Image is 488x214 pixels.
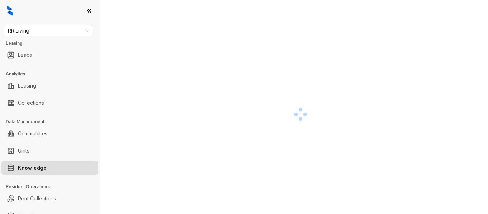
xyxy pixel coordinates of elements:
h3: Data Management [6,119,100,125]
li: Leads [1,48,98,62]
li: Units [1,144,98,158]
h3: Analytics [6,71,100,77]
li: Leasing [1,79,98,93]
a: Leasing [18,79,36,93]
span: RR Living [8,25,89,36]
a: Units [18,144,29,158]
h3: Leasing [6,40,100,46]
a: Knowledge [18,161,46,175]
a: Communities [18,126,48,141]
a: Rent Collections [18,191,56,206]
h3: Resident Operations [6,184,100,190]
a: Collections [18,96,44,110]
a: Leads [18,48,32,62]
li: Communities [1,126,98,141]
li: Knowledge [1,161,98,175]
li: Rent Collections [1,191,98,206]
li: Collections [1,96,98,110]
img: logo [7,6,13,16]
